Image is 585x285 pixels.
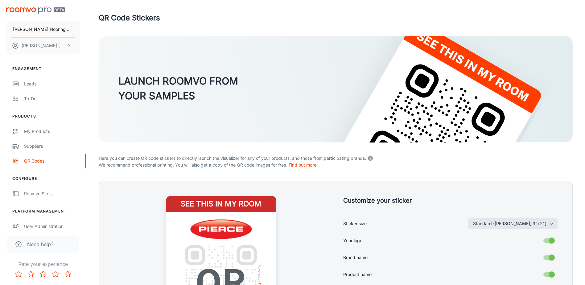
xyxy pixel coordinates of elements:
[5,260,81,268] p: Rate your experience
[343,237,362,244] span: Your logo
[22,42,65,49] p: [PERSON_NAME] [PERSON_NAME]
[99,154,573,162] p: Here you can create QR code stickers to directly launch the visualizer for any of your products, ...
[27,241,53,248] span: Need help?
[24,128,80,135] div: My Products
[6,21,80,37] button: [PERSON_NAME] Flooring Stores
[343,271,372,278] span: Product name
[24,158,80,164] div: QR Codes
[6,38,80,54] button: [PERSON_NAME] [PERSON_NAME]
[166,196,276,212] h4: See this in my room
[24,143,80,150] div: Suppliers
[24,81,80,87] div: Leads
[13,26,73,33] p: [PERSON_NAME] Flooring Stores
[182,219,261,240] img: Pierce Flooring Stores
[24,95,80,102] div: To-do
[6,7,65,14] img: Roomvo PRO Beta
[343,254,368,261] span: Brand name
[25,268,37,280] button: Rate 2 star
[468,218,558,229] button: Sticker size
[12,268,25,280] button: Rate 1 star
[99,12,160,23] h1: QR Code Stickers
[343,196,558,205] h5: Customize your sticker
[289,162,318,167] a: Find out more.
[343,220,367,227] span: Sticker size
[49,268,62,280] button: Rate 4 star
[24,223,80,230] div: User Administration
[37,268,49,280] button: Rate 3 star
[62,268,74,280] button: Rate 5 star
[99,162,573,168] p: We recommend professional printing. You will also get a copy of the QR code images for free.
[24,190,80,197] div: Roomvo Sites
[118,74,238,103] h3: LAUNCH ROOMVO FROM YOUR SAMPLES
[257,264,263,282] span: Powered by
